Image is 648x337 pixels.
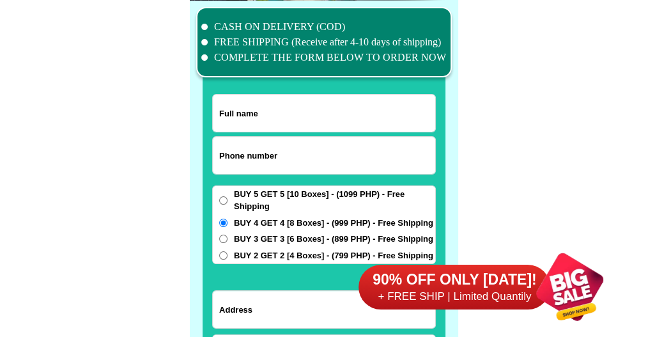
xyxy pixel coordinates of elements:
[219,235,228,243] input: BUY 3 GET 3 [6 Boxes] - (899 PHP) - Free Shipping
[201,19,447,35] li: CASH ON DELIVERY (COD)
[234,233,433,246] span: BUY 3 GET 3 [6 Boxes] - (899 PHP) - Free Shipping
[234,217,433,230] span: BUY 4 GET 4 [8 Boxes] - (999 PHP) - Free Shipping
[359,290,550,304] h6: + FREE SHIP | Limited Quantily
[219,219,228,227] input: BUY 4 GET 4 [8 Boxes] - (999 PHP) - Free Shipping
[219,251,228,260] input: BUY 2 GET 2 [4 Boxes] - (799 PHP) - Free Shipping
[201,50,447,65] li: COMPLETE THE FORM BELOW TO ORDER NOW
[213,291,435,328] input: Input address
[201,35,447,50] li: FREE SHIPPING (Receive after 4-10 days of shipping)
[234,188,435,213] span: BUY 5 GET 5 [10 Boxes] - (1099 PHP) - Free Shipping
[219,196,228,205] input: BUY 5 GET 5 [10 Boxes] - (1099 PHP) - Free Shipping
[213,95,435,132] input: Input full_name
[359,270,550,290] h6: 90% OFF ONLY [DATE]!
[213,137,435,174] input: Input phone_number
[234,249,433,262] span: BUY 2 GET 2 [4 Boxes] - (799 PHP) - Free Shipping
